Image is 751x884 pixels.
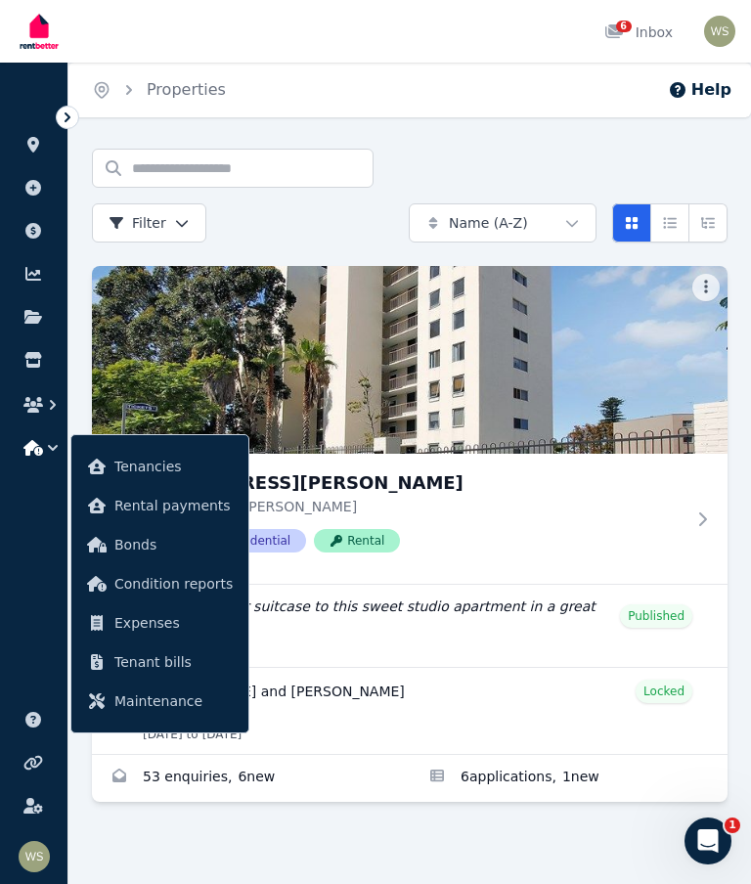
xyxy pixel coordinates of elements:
a: Condition reports [79,564,241,603]
a: Bonds [79,525,241,564]
span: Name (A-Z) [449,213,528,233]
iframe: Intercom live chat [685,818,731,864]
a: Tenant bills [79,642,241,682]
a: 3/60 Forrest Avenue, East Perth[STREET_ADDRESS][PERSON_NAME][STREET_ADDRESS][PERSON_NAME]PID 1999... [92,266,728,584]
button: Help [668,78,731,102]
p: [STREET_ADDRESS][PERSON_NAME] [108,497,685,516]
span: Bonds [114,533,233,556]
a: Rental payments [79,486,241,525]
a: Tenancies [79,447,241,486]
span: Expenses [114,611,233,635]
img: 3/60 Forrest Avenue, East Perth [92,266,728,454]
span: Condition reports [114,572,233,596]
a: Enquiries for 3/60 Forrest Avenue, East Perth [92,755,410,802]
button: Compact list view [650,203,689,243]
div: View options [612,203,728,243]
a: Edit listing: Just bring your suitcase to this sweet studio apartment in a great location. [92,585,728,667]
button: More options [692,274,720,301]
button: Filter [92,203,206,243]
span: Maintenance [114,689,233,713]
span: Tenant bills [114,650,233,674]
img: RentBetter [16,7,63,56]
a: Maintenance [79,682,241,721]
img: Wendy Scott [704,16,735,47]
span: Rental payments [114,494,233,517]
span: Rental [314,529,400,552]
span: Residential [193,529,306,552]
span: 6 [616,21,632,32]
a: Expenses [79,603,241,642]
div: Inbox [604,22,673,42]
nav: Breadcrumb [68,63,249,117]
span: Tenancies [114,455,233,478]
span: Filter [109,213,166,233]
span: 1 [725,818,740,833]
a: Properties [147,80,226,99]
a: Applications for 3/60 Forrest Avenue, East Perth [410,755,728,802]
button: Expanded list view [688,203,728,243]
h3: [STREET_ADDRESS][PERSON_NAME] [108,469,685,497]
button: Name (A-Z) [409,203,596,243]
img: Wendy Scott [19,841,50,872]
button: Card view [612,203,651,243]
a: View details for Jennifer Singculan and Ryan Joseph Singculan [92,668,728,754]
